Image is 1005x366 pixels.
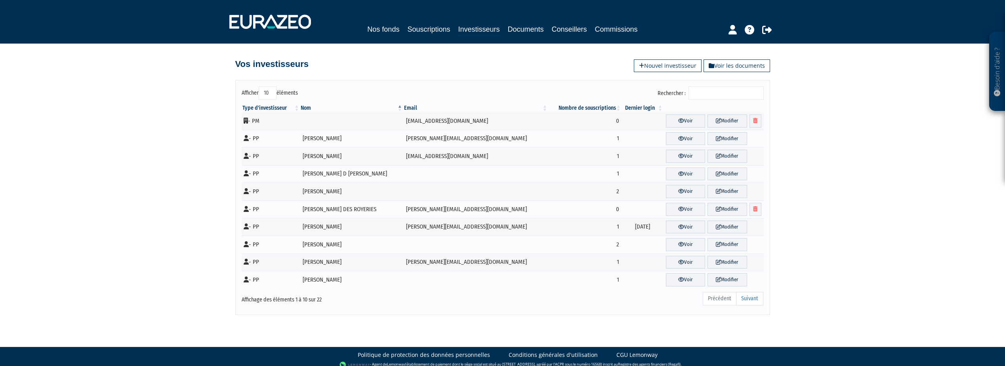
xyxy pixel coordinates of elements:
td: 1 [548,254,622,271]
td: - PP [242,130,300,148]
a: Conseillers [552,24,587,35]
td: - PP [242,236,300,254]
td: 2 [548,183,622,200]
a: Voir [666,132,705,145]
a: Conditions générales d'utilisation [509,351,598,359]
td: 1 [548,218,622,236]
a: Souscriptions [407,24,450,35]
input: Rechercher : [688,86,764,100]
th: Nombre de souscriptions : activer pour trier la colonne par ordre croissant [548,104,622,112]
td: 1 [548,147,622,165]
a: Modifier [708,203,747,216]
td: - PM [242,112,300,130]
a: Voir [666,273,705,286]
a: Voir [666,221,705,234]
a: Politique de protection des données personnelles [358,351,490,359]
td: [EMAIL_ADDRESS][DOMAIN_NAME] [403,112,548,130]
a: Voir [666,185,705,198]
a: Modifier [708,273,747,286]
td: [DATE] [622,218,664,236]
label: Rechercher : [658,86,764,100]
select: Afficheréléments [259,86,277,100]
td: 1 [548,271,622,289]
td: [PERSON_NAME] [300,130,403,148]
a: CGU Lemonway [616,351,658,359]
td: [PERSON_NAME][EMAIL_ADDRESS][DOMAIN_NAME] [403,130,548,148]
td: [PERSON_NAME][EMAIL_ADDRESS][DOMAIN_NAME] [403,200,548,218]
a: Voir [666,114,705,128]
label: Afficher éléments [242,86,298,100]
a: Supprimer [749,114,761,128]
a: Modifier [708,132,747,145]
td: [PERSON_NAME][EMAIL_ADDRESS][DOMAIN_NAME] [403,218,548,236]
a: Nouvel investisseur [634,59,702,72]
a: Modifier [708,150,747,163]
th: Nom : activer pour trier la colonne par ordre d&eacute;croissant [300,104,403,112]
a: Supprimer [749,203,761,216]
td: 1 [548,165,622,183]
td: 0 [548,200,622,218]
p: Besoin d'aide ? [993,36,1002,107]
td: [PERSON_NAME] D [PERSON_NAME] [300,165,403,183]
a: Voir [666,168,705,181]
img: 1732889491-logotype_eurazeo_blanc_rvb.png [229,15,311,29]
a: Voir [666,150,705,163]
a: Modifier [708,238,747,251]
td: - PP [242,200,300,218]
td: [PERSON_NAME] [300,271,403,289]
td: - PP [242,271,300,289]
a: Suivant [736,292,763,305]
td: - PP [242,147,300,165]
a: Modifier [708,168,747,181]
td: 0 [548,112,622,130]
td: [PERSON_NAME] [300,254,403,271]
td: [PERSON_NAME] [300,147,403,165]
td: [PERSON_NAME] [300,236,403,254]
th: Type d'investisseur : activer pour trier la colonne par ordre croissant [242,104,300,112]
a: Investisseurs [458,24,500,36]
td: - PP [242,218,300,236]
h4: Vos investisseurs [235,59,309,69]
div: Affichage des éléments 1 à 10 sur 22 [242,291,452,304]
th: Email : activer pour trier la colonne par ordre croissant [403,104,548,112]
td: [EMAIL_ADDRESS][DOMAIN_NAME] [403,147,548,165]
td: - PP [242,165,300,183]
th: Dernier login : activer pour trier la colonne par ordre croissant [622,104,664,112]
a: Voir [666,256,705,269]
a: Modifier [708,221,747,234]
a: Modifier [708,256,747,269]
td: [PERSON_NAME] DES ROYERIES [300,200,403,218]
td: 2 [548,236,622,254]
td: 1 [548,130,622,148]
a: Commissions [595,24,638,35]
th: &nbsp; [664,104,763,112]
td: [PERSON_NAME][EMAIL_ADDRESS][DOMAIN_NAME] [403,254,548,271]
td: - PP [242,183,300,200]
a: Modifier [708,185,747,198]
a: Voir les documents [704,59,770,72]
td: - PP [242,254,300,271]
a: Voir [666,203,705,216]
a: Nos fonds [367,24,399,35]
a: Documents [508,24,544,35]
td: [PERSON_NAME] [300,183,403,200]
a: Voir [666,238,705,251]
a: Modifier [708,114,747,128]
td: [PERSON_NAME] [300,218,403,236]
